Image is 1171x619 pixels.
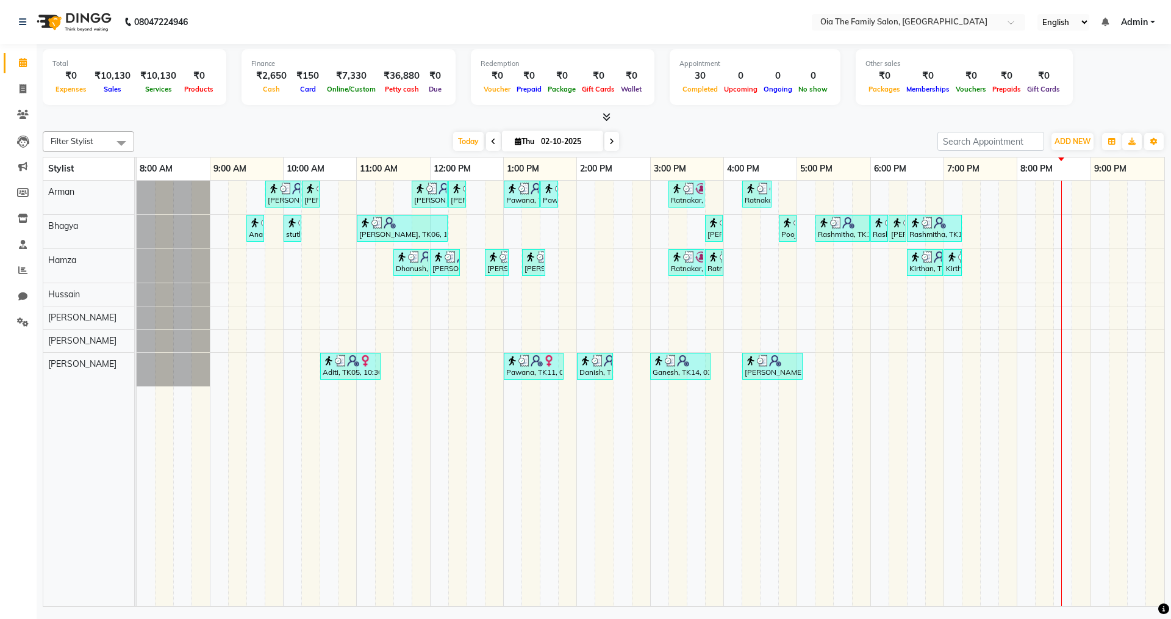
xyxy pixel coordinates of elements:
a: 1:00 PM [504,160,542,178]
div: Pawana, TK11, 01:00 PM-01:30 PM, Hair Styling-Hair Cut (Men) [505,183,539,206]
div: [PERSON_NAME], TK08, 11:45 AM-12:15 PM, Hair Styling-Hair Cut (Men) [413,183,446,206]
span: Vouchers [953,85,989,93]
div: [PERSON_NAME], TK10, 12:45 PM-01:05 PM, Hair Styling-[PERSON_NAME] Styling (Men) [486,251,507,274]
span: Bhagya [48,220,78,231]
div: Anandi, TK02, 09:30 AM-09:40 AM, Threading-Eyebrow (Women) [248,217,263,240]
div: ₹7,330 [324,69,379,83]
div: [PERSON_NAME], TK08, 12:15 PM-12:30 PM, Hair Styling-[PERSON_NAME] Trim (Men) [449,183,465,206]
button: ADD NEW [1051,133,1094,150]
a: 6:00 PM [871,160,909,178]
div: ₹0 [989,69,1024,83]
a: 9:00 PM [1091,160,1130,178]
span: Gift Cards [1024,85,1063,93]
div: [PERSON_NAME], TK04, 10:15 AM-10:30 AM, Hair Styling-[PERSON_NAME] Trim (Men) [303,183,318,206]
div: [PERSON_NAME], TK13, 04:15 PM-05:05 PM, Hair Styling-Layer Cut (Women) [743,355,801,378]
div: ₹0 [953,69,989,83]
div: [PERSON_NAME], TK10, 01:15 PM-01:35 PM, World of Colour-[PERSON_NAME] Coloring (Men) [523,251,544,274]
a: 7:00 PM [944,160,983,178]
div: Pawana, TK11, 01:00 PM-01:50 PM, Hair Styling-Layer Cut (Women) [505,355,562,378]
span: ADD NEW [1055,137,1090,146]
input: 2025-10-02 [537,132,598,151]
span: Admin [1121,16,1148,29]
span: Filter Stylist [51,136,93,146]
span: Ongoing [761,85,795,93]
div: [PERSON_NAME], TK06, 11:00 AM-12:15 PM, Skin Goals-Skin Brightening (Men) [358,217,446,240]
div: Finance [251,59,446,69]
div: 0 [721,69,761,83]
div: Kirthan, TK20, 06:30 PM-07:00 PM, Hair Styling-Hair Cut (Men) [908,251,942,274]
div: ₹10,130 [135,69,181,83]
a: 8:00 PM [1017,160,1056,178]
b: 08047224946 [134,5,188,39]
div: ₹0 [514,69,545,83]
span: Card [297,85,319,93]
span: Upcoming [721,85,761,93]
div: Ratnakar, TK15, 03:15 PM-03:45 PM, Hair Styling-Hair Cut (Men) [670,251,703,274]
span: Today [453,132,484,151]
div: Appointment [679,59,831,69]
span: Thu [512,137,537,146]
div: [PERSON_NAME], TK04, 09:45 AM-10:15 AM, Hair Styling-Hair Cut (Men) [267,183,300,206]
div: ₹0 [579,69,618,83]
div: Redemption [481,59,645,69]
div: ₹0 [545,69,579,83]
div: ₹150 [292,69,324,83]
a: 9:00 AM [210,160,249,178]
div: [PERSON_NAME], TK09, 12:00 PM-12:25 PM, Hair Styling-Kids Cut (Below 10 years) (Men) [431,251,459,274]
a: 10:00 AM [284,160,328,178]
div: ₹0 [865,69,903,83]
div: Ganesh, TK14, 03:00 PM-03:50 PM, Hair Styling-Layer Cut (Women) [651,355,709,378]
a: 4:00 PM [724,160,762,178]
div: Pooja, TK19, 04:45 PM-04:55 PM, Threading-Eyebrow (Women) [780,217,795,240]
div: Dhanush, TK07, 11:30 AM-12:00 PM, Hair Styling-Hair Cut (Men) [395,251,428,274]
span: Cash [260,85,283,93]
div: ₹0 [481,69,514,83]
div: Rashmitha, TK18, 05:15 PM-06:00 PM, Sensory Favourites-Detan 100 with Glowholic (Women) [817,217,868,240]
div: Ratnakar, TK15, 03:45 PM-04:00 PM, Hair Styling-[PERSON_NAME] Trim (Men) [706,251,722,274]
div: Kirthan, TK20, 07:00 PM-07:15 PM, Hair Styling-[PERSON_NAME] Trim (Men) [945,251,961,274]
span: Wallet [618,85,645,93]
div: [PERSON_NAME], TK18, 06:15 PM-06:25 PM, Threading-Eyebrow (Women) [890,217,905,240]
div: Ratnakar, TK16, 03:15 PM-03:45 PM, Hair Styling-Hair Cut (Men) [670,183,703,206]
div: ₹0 [52,69,90,83]
a: 8:00 AM [137,160,176,178]
input: Search Appointment [937,132,1044,151]
span: Prepaids [989,85,1024,93]
div: 0 [761,69,795,83]
img: logo [31,5,115,39]
span: Completed [679,85,721,93]
div: ₹2,650 [251,69,292,83]
span: Sales [101,85,124,93]
a: 5:00 PM [797,160,836,178]
div: Total [52,59,217,69]
span: Expenses [52,85,90,93]
span: Services [142,85,175,93]
div: ₹10,130 [90,69,135,83]
a: 3:00 PM [651,160,689,178]
span: Hamza [48,255,76,266]
span: Voucher [481,85,514,93]
div: Other sales [865,59,1063,69]
span: [PERSON_NAME] [48,312,116,323]
span: Packages [865,85,903,93]
div: 30 [679,69,721,83]
div: Rashmitha, TK18, 06:30 PM-07:15 PM, Sensory Favourites-Detan 100 with Glowholic (Women),Threading... [908,217,961,240]
a: 12:00 PM [431,160,474,178]
div: ₹0 [618,69,645,83]
span: Memberships [903,85,953,93]
span: Gift Cards [579,85,618,93]
div: stuthi, TK03, 10:00 AM-10:10 AM, Threading-Eyebrow (Women) [285,217,300,240]
div: Danish, TK12, 02:00 PM-02:30 PM, Hair Styling-Hair Cut (Men) [578,355,612,378]
span: Prepaid [514,85,545,93]
div: Rashmitha, TK18, 06:00 PM-06:10 PM, Threading-Eyebrow (Women) [872,217,887,240]
span: No show [795,85,831,93]
div: Aditi, TK05, 10:30 AM-11:20 AM, Hair Styling-Layer Cut (Women) [321,355,379,378]
span: Package [545,85,579,93]
div: ₹0 [903,69,953,83]
span: Arman [48,186,74,197]
div: [PERSON_NAME], TK14, 03:45 PM-03:55 PM, Threading-Eyebrow (Women) [706,217,722,240]
div: Ratnakar, TK17, 04:15 PM-04:40 PM, Hair Styling-Kids Cut (Below 10 years) (Men) [743,183,770,206]
span: Petty cash [382,85,422,93]
div: ₹0 [1024,69,1063,83]
a: 2:00 PM [577,160,615,178]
